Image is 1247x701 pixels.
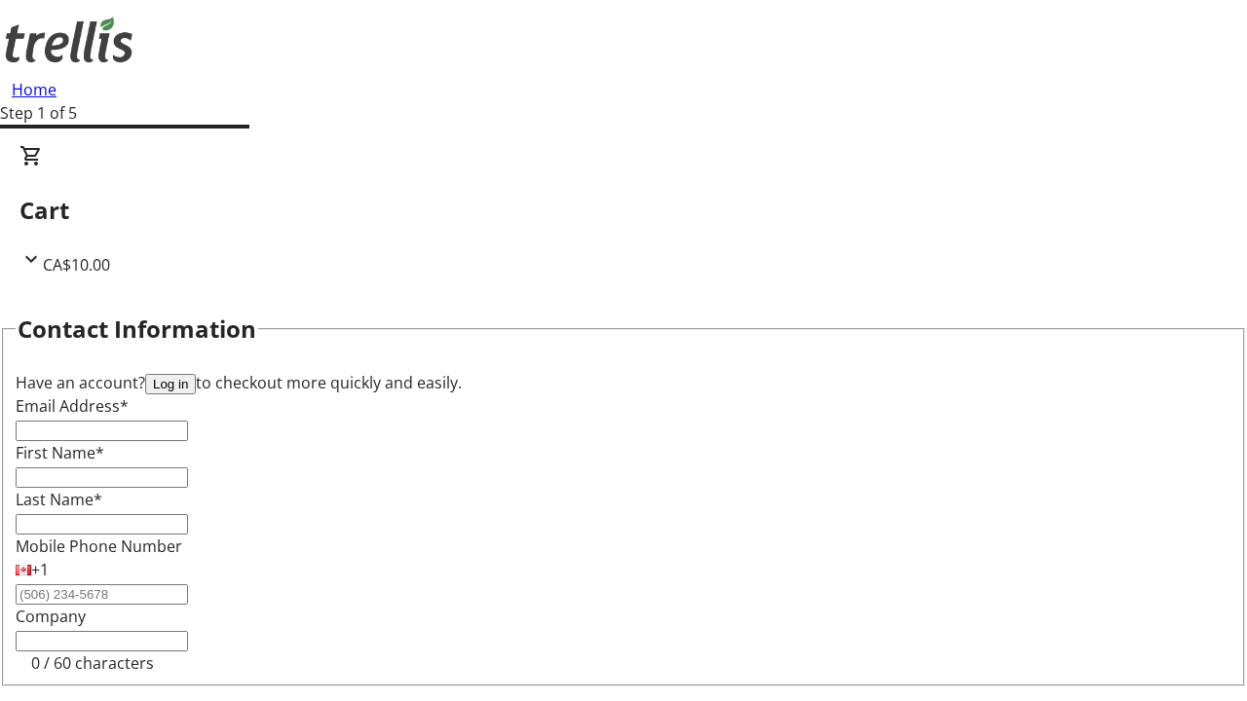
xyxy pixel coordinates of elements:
label: First Name* [16,442,104,463]
h2: Cart [19,193,1228,228]
div: CartCA$10.00 [19,144,1228,277]
label: Email Address* [16,395,129,417]
input: (506) 234-5678 [16,584,188,605]
button: Log in [145,374,196,394]
label: Company [16,606,86,627]
span: CA$10.00 [43,254,110,276]
h2: Contact Information [18,312,256,347]
div: Have an account? to checkout more quickly and easily. [16,371,1231,394]
label: Mobile Phone Number [16,535,182,557]
tr-character-limit: 0 / 60 characters [31,652,154,674]
label: Last Name* [16,489,102,510]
